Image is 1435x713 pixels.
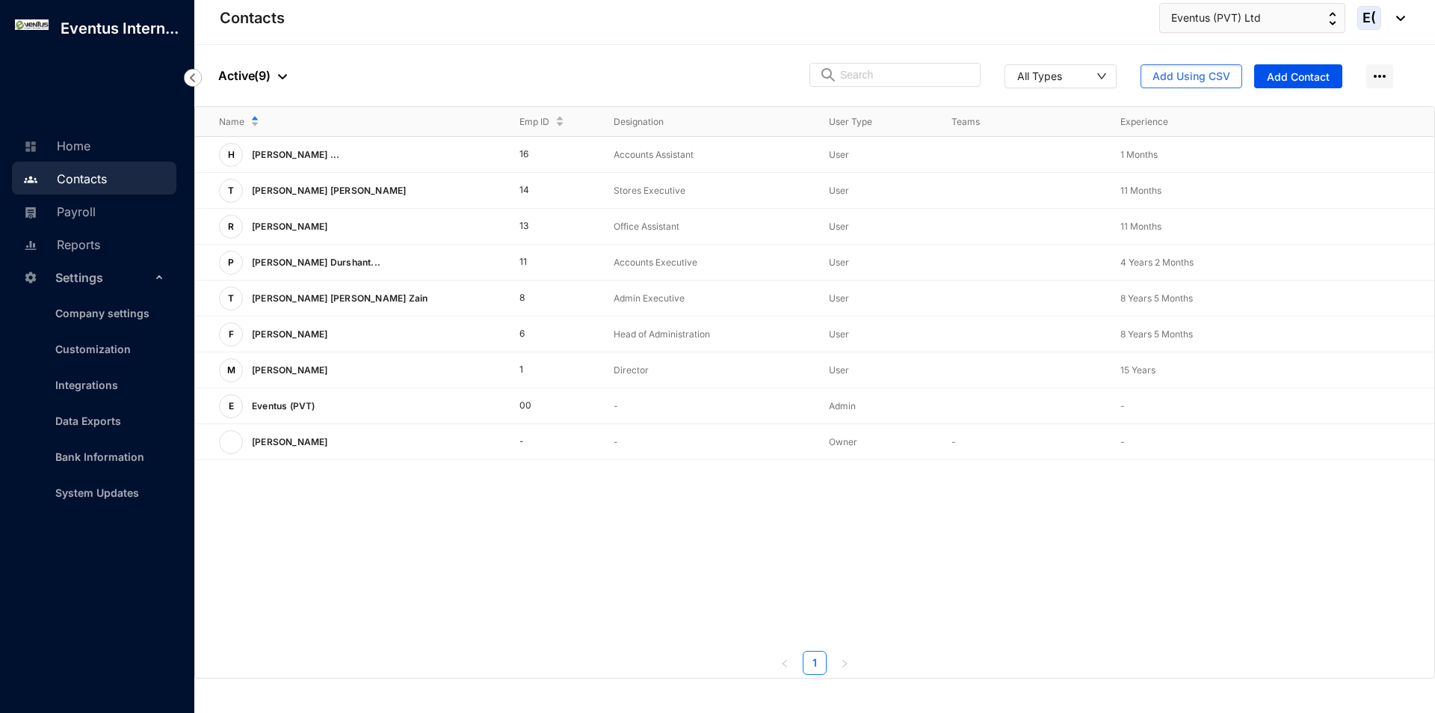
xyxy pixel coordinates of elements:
[228,294,234,303] span: T
[184,69,202,87] img: nav-icon-left.19a07721e4dec06a274f6d07517f07b7.svg
[614,147,806,162] p: Accounts Assistant
[1141,64,1242,88] button: Add Using CSV
[496,173,590,209] td: 14
[496,137,590,173] td: 16
[819,67,837,82] img: search.8ce656024d3affaeffe32e5b30621cb7.svg
[805,107,927,137] th: User Type
[496,281,590,316] td: 8
[278,74,287,79] img: dropdown-black.8e83cc76930a90b1a4fdb6d089b7bf3a.svg
[43,450,144,463] a: Bank Information
[1120,149,1158,160] span: 1 Months
[1120,328,1193,340] span: 8 Years 5 Months
[1120,436,1125,447] span: -
[496,107,590,137] th: Emp ID
[243,394,321,418] p: Eventus (PVT)
[24,206,37,219] img: payroll-unselected.b590312f920e76f0c668.svg
[496,352,590,388] td: 1
[1267,70,1330,85] span: Add Contact
[219,114,244,129] span: Name
[228,222,234,231] span: R
[1096,71,1107,82] span: down
[840,659,849,668] span: right
[773,651,797,675] button: left
[840,64,971,86] input: Search
[614,327,806,342] p: Head of Administration
[1096,107,1265,137] th: Experience
[228,186,234,195] span: T
[243,287,433,310] p: [PERSON_NAME] [PERSON_NAME] Zain
[780,659,789,668] span: left
[1363,11,1376,25] span: E(
[496,245,590,281] td: 11
[12,195,176,227] li: Payroll
[243,430,334,454] p: [PERSON_NAME]
[803,651,827,675] li: 1
[829,221,849,232] span: User
[227,366,235,375] span: M
[228,150,235,159] span: H
[12,162,176,195] li: Contacts
[24,173,37,186] img: people.b0bd17028ad2877b116a.svg
[829,149,849,160] span: User
[928,107,1096,137] th: Teams
[951,435,1096,450] p: -
[1120,400,1125,411] span: -
[614,291,806,306] p: Admin Executive
[833,651,857,675] li: Next Page
[519,114,549,129] span: Emp ID
[1120,221,1161,232] span: 11 Months
[614,435,806,450] p: -
[1120,364,1155,376] span: 15 Years
[43,343,131,355] a: Customization
[43,307,149,319] a: Company settings
[243,358,334,382] p: [PERSON_NAME]
[1329,12,1336,25] img: up-down-arrow.74152d26bf9780fbf563ca9c90304185.svg
[19,204,96,219] a: Payroll
[496,209,590,245] td: 13
[229,402,234,411] span: E
[614,219,806,234] p: Office Assistant
[24,239,37,252] img: report-unselected.e6a6b4230fc7da01f883.svg
[49,18,191,39] p: Eventus Intern...
[829,436,857,447] span: Owner
[243,322,334,346] p: [PERSON_NAME]
[829,293,849,304] span: User
[1389,16,1405,21] img: dropdown-black.8e83cc76930a90b1a4fdb6d089b7bf3a.svg
[19,171,107,186] a: Contacts
[1171,10,1261,26] span: Eventus (PVT) Ltd
[24,271,37,284] img: settings-unselected.1febfda315e6e19643a1.svg
[15,19,49,30] img: log
[229,330,234,339] span: F
[252,149,339,160] span: [PERSON_NAME] ...
[829,185,849,196] span: User
[218,67,287,85] p: Active ( 9 )
[829,400,856,411] span: Admin
[19,138,90,153] a: Home
[1159,3,1345,33] button: Eventus (PVT) Ltd
[614,399,806,414] p: -
[24,140,37,153] img: home-unselected.a29eae3204392db15eaf.svg
[496,424,590,460] td: -
[614,183,806,198] p: Stores Executive
[614,255,806,270] p: Accounts Executive
[590,107,806,137] th: Designation
[829,257,849,268] span: User
[829,364,849,376] span: User
[803,652,826,674] a: 1
[496,316,590,352] td: 6
[12,129,176,162] li: Home
[43,414,121,427] a: Data Exports
[243,215,334,239] p: [PERSON_NAME]
[1254,64,1342,88] button: Add Contact
[829,328,849,340] span: User
[228,258,234,267] span: P
[1120,257,1194,268] span: 4 Years 2 Months
[1017,68,1062,83] div: All Types
[1004,64,1117,88] button: All Types
[12,227,176,260] li: Reports
[773,651,797,675] li: Previous Page
[43,379,118,391] a: Integrations
[43,486,139,499] a: System Updates
[614,363,806,378] p: Director
[1120,185,1161,196] span: 11 Months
